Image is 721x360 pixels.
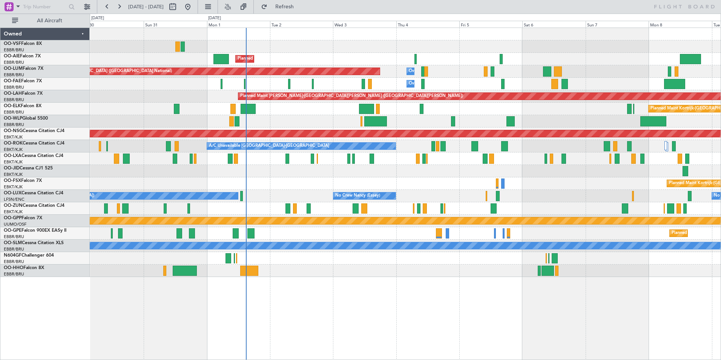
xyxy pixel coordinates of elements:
a: EBBR/BRU [4,234,24,240]
a: EBBR/BRU [4,109,24,115]
a: OO-AIEFalcon 7X [4,54,41,58]
input: Trip Number [23,1,66,12]
div: Sat 6 [522,21,585,28]
span: OO-HHO [4,266,23,270]
a: EBBR/BRU [4,259,24,265]
a: OO-GPEFalcon 900EX EASy II [4,228,66,233]
a: OO-ZUNCessna Citation CJ4 [4,203,64,208]
span: OO-GPE [4,228,21,233]
span: OO-FAE [4,79,21,83]
a: EBBR/BRU [4,271,24,277]
span: Refresh [269,4,301,9]
button: All Aircraft [8,15,82,27]
a: EBKT/KJK [4,159,23,165]
a: OO-LXACessna Citation CJ4 [4,154,63,158]
a: EBBR/BRU [4,97,24,103]
a: UUMO/OSF [4,222,26,227]
span: [DATE] - [DATE] [128,3,164,10]
a: OO-FSXFalcon 7X [4,178,42,183]
div: Planned Maint [PERSON_NAME]-[GEOGRAPHIC_DATA][PERSON_NAME] ([GEOGRAPHIC_DATA][PERSON_NAME]) [240,91,463,102]
a: EBBR/BRU [4,122,24,128]
div: Mon 8 [649,21,712,28]
a: OO-JIDCessna CJ1 525 [4,166,53,171]
button: Refresh [258,1,303,13]
span: OO-ROK [4,141,23,146]
div: Sun 31 [144,21,207,28]
span: OO-ZUN [4,203,23,208]
span: OO-LAH [4,91,22,96]
div: [DATE] [91,15,104,22]
div: No Crew Nancy (Essey) [335,190,380,202]
div: Planned Maint [GEOGRAPHIC_DATA] ([GEOGRAPHIC_DATA] National) [35,66,172,77]
a: EBKT/KJK [4,209,23,215]
div: Fri 5 [459,21,522,28]
div: Thu 4 [396,21,459,28]
span: OO-WLP [4,116,22,121]
span: OO-GPP [4,216,21,220]
a: OO-LAHFalcon 7X [4,91,43,96]
div: Planned Maint [GEOGRAPHIC_DATA] ([GEOGRAPHIC_DATA]) [238,53,356,65]
span: All Aircraft [20,18,80,23]
a: OO-WLPGlobal 5500 [4,116,48,121]
span: OO-VSF [4,42,21,46]
span: OO-LUX [4,191,21,195]
div: Owner Melsbroek Air Base [409,78,460,89]
a: OO-VSFFalcon 8X [4,42,42,46]
span: OO-NSG [4,129,23,133]
a: EBKT/KJK [4,147,23,152]
a: OO-LUMFalcon 7X [4,66,43,71]
div: Owner Melsbroek Air Base [409,66,460,77]
span: OO-AIE [4,54,20,58]
span: OO-FSX [4,178,21,183]
span: OO-JID [4,166,20,171]
a: OO-NSGCessna Citation CJ4 [4,129,64,133]
span: OO-SLM [4,241,22,245]
div: A/C Unavailable [GEOGRAPHIC_DATA]-[GEOGRAPHIC_DATA] [209,140,329,152]
a: OO-SLMCessna Citation XLS [4,241,64,245]
span: N604GF [4,253,21,258]
div: [DATE] [208,15,221,22]
a: OO-GPPFalcon 7X [4,216,42,220]
a: EBBR/BRU [4,72,24,78]
a: LFSN/ENC [4,197,25,202]
a: EBBR/BRU [4,47,24,53]
span: OO-LUM [4,66,23,71]
a: EBBR/BRU [4,246,24,252]
div: Tue 2 [270,21,333,28]
div: Sat 30 [81,21,144,28]
a: EBKT/KJK [4,134,23,140]
span: OO-LXA [4,154,21,158]
a: EBKT/KJK [4,184,23,190]
div: Wed 3 [333,21,396,28]
a: OO-ROKCessna Citation CJ4 [4,141,64,146]
a: EBBR/BRU [4,60,24,65]
a: EBKT/KJK [4,172,23,177]
div: Mon 1 [207,21,270,28]
div: Sun 7 [586,21,649,28]
a: OO-LUXCessna Citation CJ4 [4,191,63,195]
a: N604GFChallenger 604 [4,253,54,258]
a: EBBR/BRU [4,85,24,90]
a: OO-HHOFalcon 8X [4,266,44,270]
a: OO-FAEFalcon 7X [4,79,42,83]
a: OO-ELKFalcon 8X [4,104,41,108]
span: OO-ELK [4,104,21,108]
